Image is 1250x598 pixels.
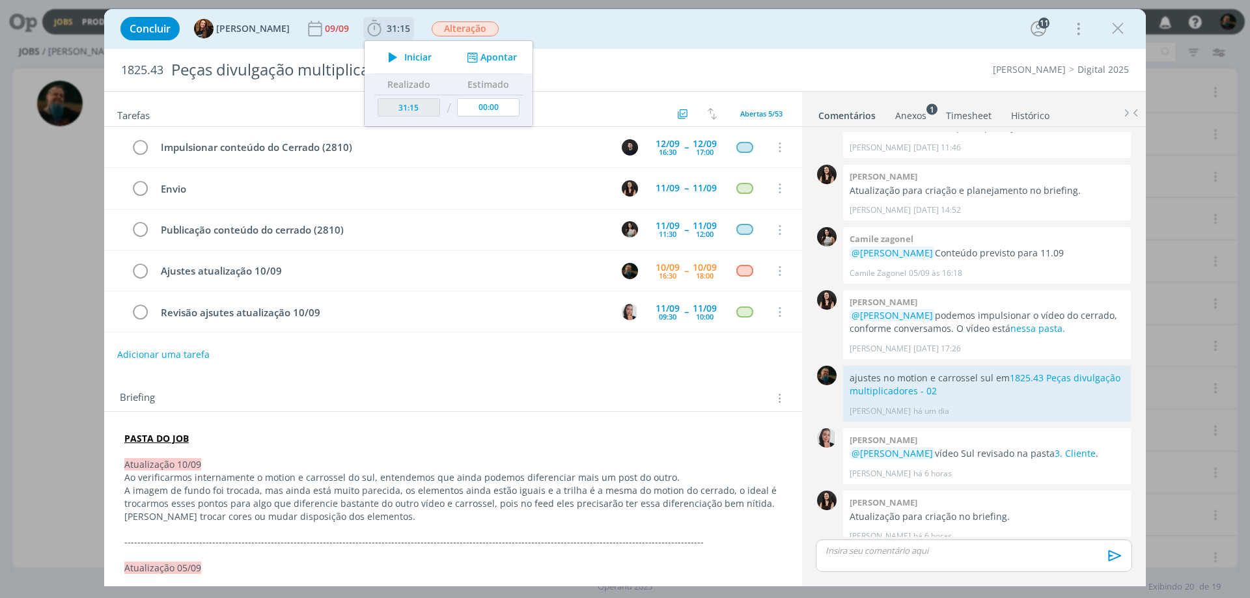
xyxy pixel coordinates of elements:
div: 12:00 [696,230,714,238]
img: C [622,221,638,238]
img: I [622,180,638,197]
p: Atualização para criação e planejamento no briefing. [850,184,1124,197]
a: Timesheet [945,103,992,122]
button: Concluir [120,17,180,40]
span: Alteração [432,21,499,36]
p: A imagem de fundo foi trocada, mas ainda está muito parecida, os elementos ainda estão iguais e a... [124,484,782,510]
p: [PERSON_NAME] [850,405,911,417]
p: podemos impulsionar o vídeo do cerrado, conforme conversamos. O vídeo está [850,309,1124,336]
span: Iniciar [404,53,432,62]
span: @[PERSON_NAME] [852,447,933,459]
p: Atualização para criação no briefing. [850,510,1124,523]
img: I [817,290,837,310]
img: M [622,263,638,279]
div: 11/09 [656,183,680,193]
a: 3. Cliente [1055,447,1096,459]
button: Adicionar uma tarefa [117,343,210,366]
div: 10:00 [696,313,714,320]
a: nessa pasta. [1010,322,1065,334]
img: I [817,165,837,184]
a: Digital 2025 [1077,63,1129,75]
div: Anexos [895,109,926,122]
div: Ajustes atualização 10/09 [155,263,609,279]
p: ajustes no motion e carrossel sul em [850,372,1124,398]
span: -- [684,225,688,234]
div: Peças divulgação multiplicadores [166,54,704,86]
span: Atualização 10/09 [124,458,201,470]
img: arrow-down-up.svg [708,108,717,120]
div: 17:00 [696,148,714,156]
button: 11 [1028,18,1049,39]
p: [PERSON_NAME] [850,468,911,480]
span: Atualização 05/09 [124,562,201,574]
div: 11/09 [656,221,680,230]
b: [PERSON_NAME] [850,170,917,182]
span: [DATE] 14:52 [913,204,961,216]
th: Estimado [454,74,523,95]
th: Realizado [374,74,443,95]
div: 09:30 [659,313,676,320]
b: [PERSON_NAME] [850,296,917,308]
button: Alteração [431,21,499,37]
div: 11/09 [656,304,680,313]
div: 11/09 [693,183,717,193]
span: @[PERSON_NAME] [852,247,933,259]
span: há um dia [913,405,949,417]
span: 31:15 [387,22,410,34]
span: 1825.43 [121,63,163,77]
span: há 6 horas [913,468,952,480]
p: [PERSON_NAME] [850,204,911,216]
span: @[PERSON_NAME] [852,309,933,321]
img: C [817,428,837,448]
button: 31:15 [364,18,413,39]
div: dialog [104,9,1146,586]
p: [PERSON_NAME] trocar cores ou mudar disposição dos elementos. [124,510,782,523]
button: Iniciar [381,48,432,66]
ul: 31:15 [364,40,533,127]
b: Camile zagonel [850,233,913,245]
img: C [817,227,837,247]
img: I [817,491,837,510]
div: 18:00 [696,272,714,279]
div: 16:30 [659,272,676,279]
a: [PERSON_NAME] [993,63,1066,75]
span: há 6 horas [913,530,952,542]
span: [DATE] 17:26 [913,343,961,355]
a: PASTA DO JOB [124,432,189,444]
b: [PERSON_NAME] [850,496,917,508]
div: 11 [1038,18,1049,29]
button: Apontar [464,51,518,64]
button: M [620,261,639,280]
div: 10/09 [693,263,717,272]
span: Briefing [120,390,155,407]
sup: 1 [926,103,937,115]
div: Revisão ajsutes atualização 10/09 [155,305,609,321]
button: T[PERSON_NAME] [194,19,290,38]
td: / [443,95,454,122]
div: 11:30 [659,230,676,238]
img: T [194,19,214,38]
div: 11/09 [693,221,717,230]
div: 09/09 [325,24,352,33]
p: Ao verificarmos internamente o motion e carrossel do sul, entendemos que ainda podemos diferencia... [124,471,782,484]
span: Abertas 5/53 [740,109,783,118]
p: Conteúdo previsto para 11.09 [850,247,1124,260]
div: 16:30 [659,148,676,156]
div: 10/09 [656,263,680,272]
span: 05/09 às 16:18 [909,267,962,279]
div: Impulsionar conteúdo do Cerrado (2810) [155,139,609,156]
button: C [620,220,639,239]
button: I [620,178,639,198]
div: 11/09 [693,304,717,313]
b: [PERSON_NAME] [850,434,917,446]
button: C [620,137,639,157]
a: 1825.43 Peças divulgação multiplicadores - 02 [850,372,1120,397]
p: -------------------------------------------------------------------------------------------------... [124,536,782,549]
span: [DATE] 11:46 [913,142,961,154]
span: -- [684,307,688,316]
span: Concluir [130,23,171,34]
div: Publicação conteúdo do cerrado (2810) [155,222,609,238]
span: -- [684,143,688,152]
span: Tarefas [117,106,150,122]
